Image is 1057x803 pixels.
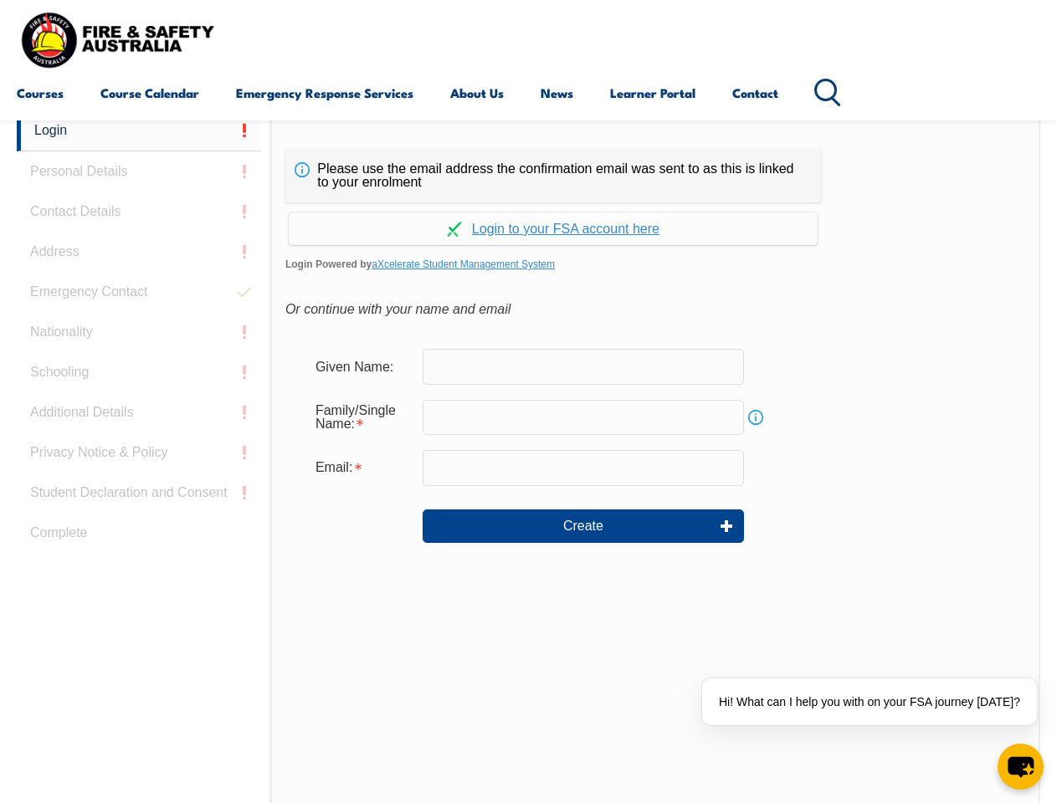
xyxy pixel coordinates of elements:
div: Email is required. [302,452,423,483]
a: About Us [450,73,504,113]
a: Learner Portal [610,73,695,113]
a: Course Calendar [100,73,199,113]
div: Or continue with your name and email [285,297,1025,322]
a: Emergency Response Services [236,73,413,113]
button: chat-button [998,744,1044,790]
div: Please use the email address the confirmation email was sent to as this is linked to your enrolment [285,149,821,202]
a: Login [17,110,261,151]
button: Create [423,509,744,543]
div: Given Name: [302,350,423,382]
div: Hi! What can I help you with on your FSA journey [DATE]? [702,678,1037,725]
a: News [541,73,573,113]
a: Courses [17,73,64,113]
a: aXcelerate Student Management System [372,258,555,270]
div: Family/Single Name is required. [302,395,423,440]
a: Info [744,406,767,429]
img: Log in withaxcelerate [447,222,462,237]
a: Contact [732,73,778,113]
span: Login Powered by [285,252,1025,277]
